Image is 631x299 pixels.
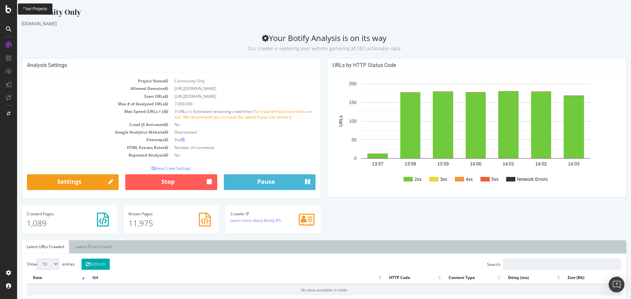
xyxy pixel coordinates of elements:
[54,240,99,253] a: Latest Errors Found
[500,177,530,182] text: Network Errors
[213,218,264,223] a: Learn more about Botify IPs
[355,161,366,166] text: 13:57
[5,33,609,52] h2: Your Botify Analysis is on its way
[154,108,298,121] td: 3 URLs / s Estimated remaining crawl time:
[154,85,298,92] td: [URL][DOMAIN_NAME]
[111,218,197,229] p: 11,975
[332,100,340,105] text: 150
[474,177,481,182] text: 5xx
[154,100,298,108] td: 7,000,000
[426,271,485,284] th: Content Type: activate to sort column ascending
[207,174,298,190] button: Pause
[609,277,624,292] div: Open Intercom Messenger
[108,174,200,190] button: Stop
[111,212,197,216] h4: Pages Known
[315,77,602,192] svg: A chart.
[154,136,298,143] td: Yes
[315,62,604,69] h4: URLs by HTTP Status Code
[10,271,69,284] th: Date: activate to sort column ascending
[10,136,154,143] td: Sitemaps
[5,7,609,20] div: Community Only
[5,20,609,27] div: [DOMAIN_NAME]
[10,218,95,229] p: 1,089
[332,118,340,124] text: 100
[470,259,604,270] label: Search:
[366,271,426,284] th: HTTP Code: activate to sort column ascending
[157,109,295,120] span: The crawl will last more than a week. We recommend you increase the speed if your site allows it.
[397,177,405,182] text: 2xx
[420,161,432,166] text: 13:59
[10,77,154,85] td: Project Name
[10,108,154,121] td: Max Speed (URLs / s)
[20,259,42,269] select: Showentries
[10,212,95,216] h4: Pages Crawled
[5,240,52,253] a: Latest URLs Crawled
[23,6,47,12] div: Your Projects
[10,259,58,269] label: Show entries
[213,212,299,216] h4: Crawler IP
[231,45,384,52] small: Our crawler is exploring your website gathering all SEO actionable data
[387,161,399,166] text: 13:58
[551,161,562,166] text: 14:03
[321,116,326,127] text: URLs
[453,161,464,166] text: 14:00
[485,271,545,284] th: Delay (ms): activate to sort column ascending
[154,151,298,159] td: No
[10,100,154,108] td: Max # of Analysed URLs
[518,161,530,166] text: 14:02
[332,81,340,87] text: 200
[10,284,604,295] td: No data available in table
[10,85,154,92] td: Allowed Domains
[10,62,298,69] h4: Analysis Settings
[334,137,339,142] text: 50
[486,259,604,270] input: Search:
[154,121,298,128] td: No
[10,174,102,190] a: Settings
[10,151,154,159] td: Repeated Analysis
[10,144,154,151] td: HTML Extract Rules
[485,161,497,166] text: 14:01
[10,121,154,128] td: Crawl JS Activated
[64,259,93,270] button: Refresh
[154,77,298,85] td: Community Only
[154,93,298,100] td: [URL][DOMAIN_NAME]
[423,177,430,182] text: 3xx
[69,271,366,284] th: Url: activate to sort column ascending
[10,128,154,136] td: Google Analytics Website
[545,271,604,284] th: Size (Kb): activate to sort column ascending
[10,93,154,100] td: Start URLs
[154,144,298,151] td: Number of comments
[154,128,298,136] td: Deactivated
[10,165,298,171] p: View Crawl Settings
[449,177,456,182] text: 4xx
[337,156,339,161] text: 0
